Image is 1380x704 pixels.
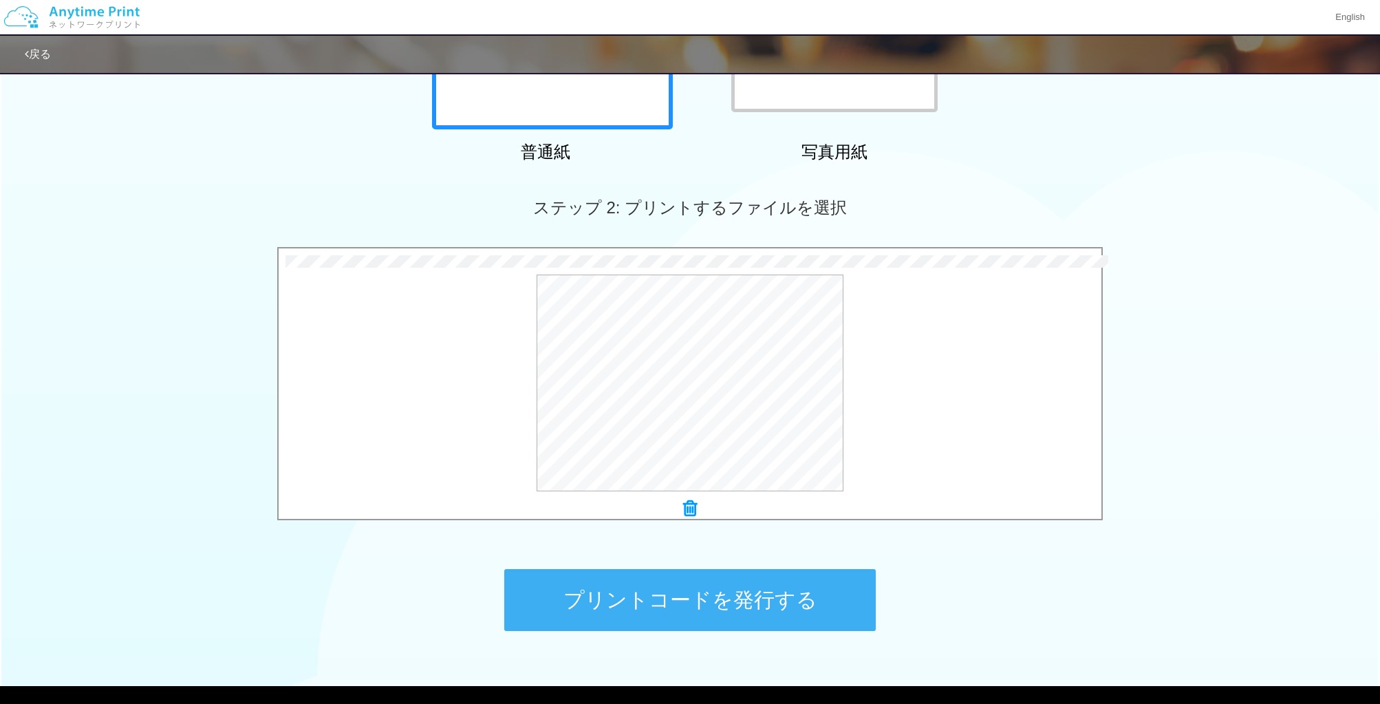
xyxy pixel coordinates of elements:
span: ステップ 2: プリントするファイルを選択 [533,198,847,217]
a: 戻る [25,48,51,60]
h2: 写真用紙 [714,143,955,161]
h2: 普通紙 [425,143,666,161]
button: プリントコードを発行する [504,569,876,631]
